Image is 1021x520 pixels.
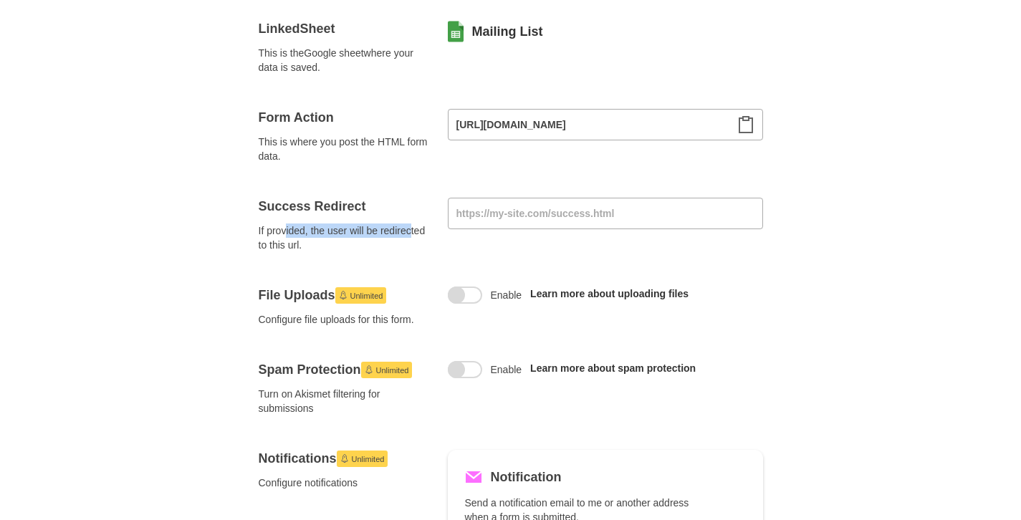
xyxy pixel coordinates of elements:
[350,287,383,304] span: Unlimited
[259,20,431,37] h4: Linked Sheet
[737,116,754,133] svg: Clipboard
[376,362,409,379] span: Unlimited
[491,362,522,377] span: Enable
[259,109,431,126] h4: Form Action
[472,23,543,40] a: Mailing List
[530,288,689,299] a: Learn more about uploading files
[448,198,763,229] input: https://my-site.com/success.html
[259,198,431,215] h4: Success Redirect
[259,476,431,490] span: Configure notifications
[259,287,431,304] h4: File Uploads
[340,454,349,463] svg: Launch
[259,135,431,163] span: This is where you post the HTML form data.
[259,450,431,467] h4: Notifications
[259,387,431,415] span: Turn on Akismet filtering for submissions
[491,288,522,302] span: Enable
[491,467,562,487] h5: Notification
[259,223,431,252] span: If provided, the user will be redirected to this url.
[352,451,385,468] span: Unlimited
[365,365,373,374] svg: Launch
[259,312,431,327] span: Configure file uploads for this form.
[465,468,482,486] svg: Mail
[530,362,696,374] a: Learn more about spam protection
[259,361,431,378] h4: Spam Protection
[259,46,431,74] span: This is the Google sheet where your data is saved.
[339,291,347,299] svg: Launch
